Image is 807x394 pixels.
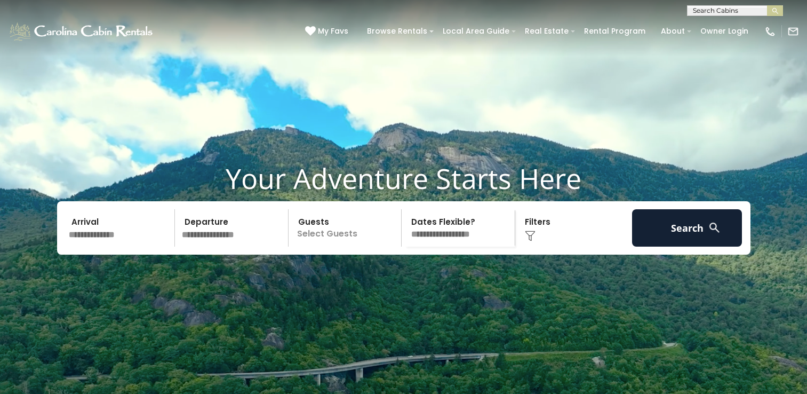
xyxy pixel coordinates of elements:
a: Local Area Guide [437,23,515,40]
h1: Your Adventure Starts Here [8,162,799,195]
img: mail-regular-white.png [787,26,799,37]
img: filter--v1.png [525,231,536,241]
button: Search [632,209,742,247]
a: My Favs [305,26,351,37]
img: search-regular-white.png [708,221,721,234]
img: White-1-1-2.png [8,21,156,42]
p: Select Guests [292,209,402,247]
a: Owner Login [695,23,754,40]
a: Real Estate [520,23,574,40]
a: Browse Rentals [362,23,433,40]
span: My Favs [318,26,348,37]
img: phone-regular-white.png [764,26,776,37]
a: Rental Program [579,23,651,40]
a: About [656,23,690,40]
